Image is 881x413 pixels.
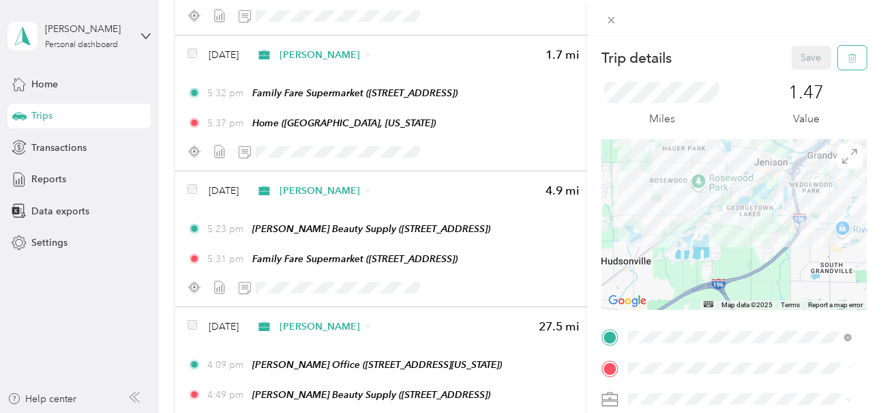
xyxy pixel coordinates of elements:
img: Google [605,292,650,310]
iframe: Everlance-gr Chat Button Frame [805,337,881,413]
p: Trip details [601,48,672,68]
span: Map data ©2025 [721,301,773,309]
p: Value [793,111,820,128]
a: Open this area in Google Maps (opens a new window) [605,292,650,310]
p: 1.47 [789,82,824,104]
a: Terms (opens in new tab) [781,301,800,309]
p: Miles [649,111,675,128]
a: Report a map error [808,301,863,309]
button: Keyboard shortcuts [704,301,713,307]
